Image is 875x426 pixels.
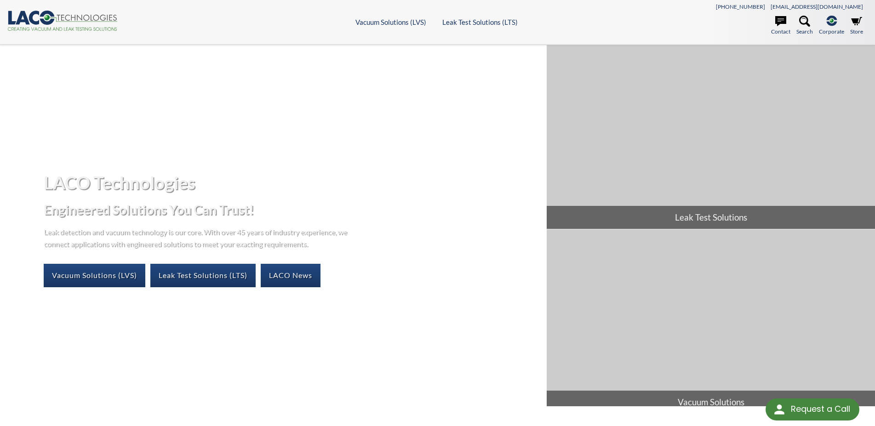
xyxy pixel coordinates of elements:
a: Contact [771,16,790,36]
a: Leak Test Solutions (LTS) [442,18,518,26]
a: Vacuum Solutions [547,229,875,413]
p: Leak detection and vacuum technology is our core. With over 45 years of industry experience, we c... [44,226,352,249]
a: [PHONE_NUMBER] [716,3,765,10]
div: Request a Call [791,398,850,420]
a: Store [850,16,863,36]
a: LACO News [261,264,320,287]
a: [EMAIL_ADDRESS][DOMAIN_NAME] [771,3,863,10]
a: Leak Test Solutions [547,45,875,229]
span: Leak Test Solutions [547,206,875,229]
img: round button [772,402,787,417]
div: Request a Call [766,398,859,420]
a: Vacuum Solutions (LVS) [355,18,426,26]
span: Corporate [819,27,844,36]
h1: LACO Technologies [44,171,539,194]
h2: Engineered Solutions You Can Trust! [44,201,539,218]
span: Vacuum Solutions [547,391,875,414]
a: Leak Test Solutions (LTS) [150,264,256,287]
a: Vacuum Solutions (LVS) [44,264,145,287]
a: Search [796,16,813,36]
